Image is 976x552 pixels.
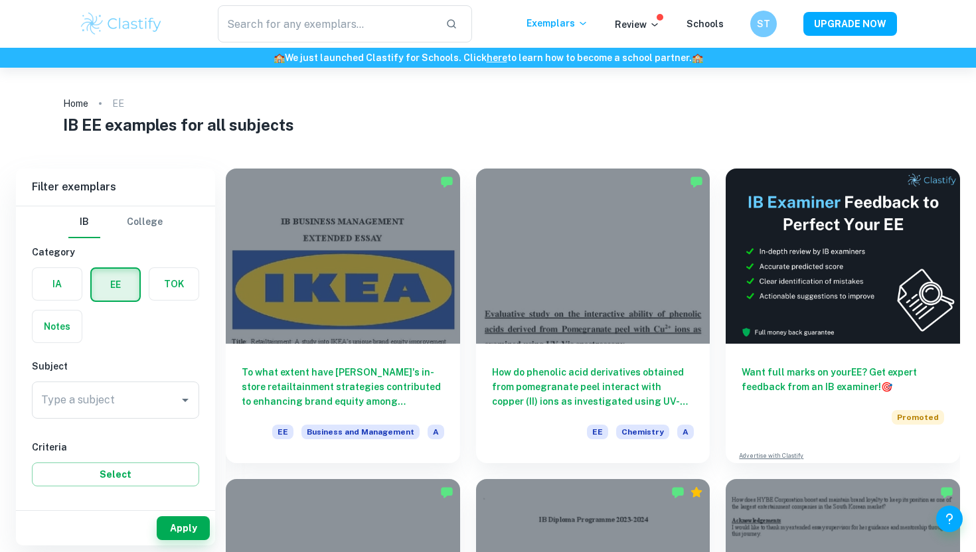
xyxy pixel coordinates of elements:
img: Clastify logo [79,11,163,37]
img: Marked [690,175,703,188]
input: Search for any exemplars... [218,5,435,42]
button: Notes [33,310,82,342]
button: IA [33,268,82,300]
button: Select [32,462,199,486]
h6: How do phenolic acid derivatives obtained from pomegranate peel interact with copper (II) ions as... [492,365,694,409]
a: Schools [687,19,724,29]
span: 🎯 [881,381,892,392]
a: To what extent have [PERSON_NAME]'s in-store retailtainment strategies contributed to enhancing b... [226,169,460,463]
span: EE [587,425,608,439]
p: Review [615,17,660,32]
img: Marked [440,486,453,499]
button: College [127,206,163,238]
button: Help and Feedback [936,506,963,532]
h6: Subject [32,359,199,374]
button: Apply [157,516,210,540]
span: Chemistry [616,425,669,439]
span: EE [272,425,293,439]
span: Promoted [892,410,944,425]
button: IB [68,206,100,238]
img: Marked [940,486,953,499]
img: Marked [440,175,453,188]
span: 🏫 [692,52,703,63]
a: here [487,52,507,63]
h6: ST [756,17,772,31]
a: Advertise with Clastify [739,451,803,460]
span: A [677,425,694,439]
a: Home [63,94,88,113]
h6: Filter exemplars [16,169,215,206]
h6: Want full marks on your EE ? Get expert feedback from an IB examiner! [742,365,944,394]
h6: We just launched Clastify for Schools. Click to learn how to become a school partner. [3,50,973,65]
div: Premium [690,486,703,499]
h6: Grade [32,502,199,517]
a: How do phenolic acid derivatives obtained from pomegranate peel interact with copper (II) ions as... [476,169,710,463]
img: Thumbnail [726,169,960,344]
p: EE [112,96,124,111]
button: TOK [149,268,199,300]
span: A [428,425,444,439]
h6: To what extent have [PERSON_NAME]'s in-store retailtainment strategies contributed to enhancing b... [242,365,444,409]
a: Want full marks on yourEE? Get expert feedback from an IB examiner!PromotedAdvertise with Clastify [726,169,960,463]
button: UPGRADE NOW [803,12,897,36]
h1: IB EE examples for all subjects [63,113,913,137]
h6: Category [32,245,199,259]
img: Marked [671,486,685,499]
h6: Criteria [32,440,199,454]
button: Open [176,391,195,409]
span: Business and Management [301,425,420,439]
button: ST [750,11,777,37]
p: Exemplars [527,16,588,31]
button: EE [92,269,139,301]
span: 🏫 [274,52,285,63]
div: Filter type choice [68,206,163,238]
